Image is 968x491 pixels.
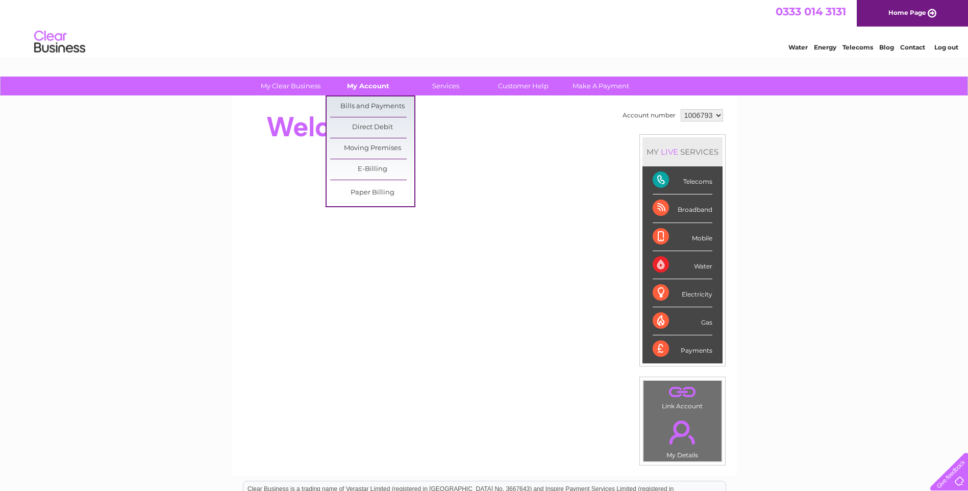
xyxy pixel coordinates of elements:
[900,43,925,51] a: Contact
[653,166,712,194] div: Telecoms
[653,194,712,223] div: Broadband
[326,77,410,95] a: My Account
[330,183,414,203] a: Paper Billing
[934,43,958,51] a: Log out
[643,412,722,462] td: My Details
[646,414,719,450] a: .
[330,96,414,117] a: Bills and Payments
[814,43,836,51] a: Energy
[330,117,414,138] a: Direct Debit
[243,6,726,50] div: Clear Business is a trading name of Verastar Limited (registered in [GEOGRAPHIC_DATA] No. 3667643...
[788,43,808,51] a: Water
[559,77,643,95] a: Make A Payment
[842,43,873,51] a: Telecoms
[249,77,333,95] a: My Clear Business
[653,307,712,335] div: Gas
[404,77,488,95] a: Services
[776,5,846,18] a: 0333 014 3131
[653,223,712,251] div: Mobile
[879,43,894,51] a: Blog
[620,107,678,124] td: Account number
[330,138,414,159] a: Moving Premises
[653,279,712,307] div: Electricity
[481,77,565,95] a: Customer Help
[659,147,680,157] div: LIVE
[330,159,414,180] a: E-Billing
[653,335,712,363] div: Payments
[643,380,722,412] td: Link Account
[646,383,719,401] a: .
[642,137,723,166] div: MY SERVICES
[34,27,86,58] img: logo.png
[653,251,712,279] div: Water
